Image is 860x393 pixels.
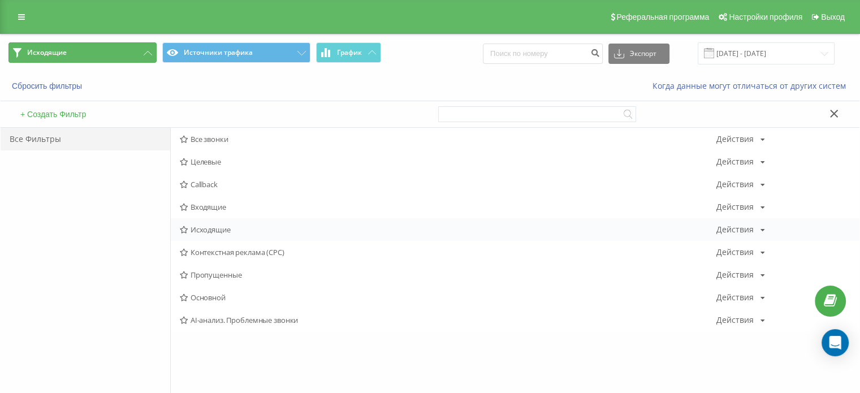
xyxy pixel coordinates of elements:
div: Действия [716,248,754,256]
span: AI-анализ. Проблемные звонки [180,316,716,324]
a: Когда данные могут отличаться от других систем [652,80,852,91]
div: Действия [716,180,754,188]
span: Основной [180,293,716,301]
span: Исходящие [180,226,716,234]
div: Действия [716,316,754,324]
span: Исходящие [27,48,67,57]
div: Действия [716,271,754,279]
span: График [337,49,362,57]
div: Действия [716,203,754,211]
button: Экспорт [608,44,669,64]
button: Сбросить фильтры [8,81,88,91]
div: Действия [716,293,754,301]
div: Действия [716,135,754,143]
span: Все звонки [180,135,716,143]
span: Входящие [180,203,716,211]
input: Поиск по номеру [483,44,603,64]
div: Все Фильтры [1,128,170,150]
button: Источники трафика [162,42,310,63]
span: Реферальная программа [616,12,709,21]
span: Пропущенные [180,271,716,279]
div: Open Intercom Messenger [822,329,849,356]
span: Настройки профиля [729,12,802,21]
button: + Создать Фильтр [17,109,89,119]
span: Целевые [180,158,716,166]
div: Действия [716,226,754,234]
div: Действия [716,158,754,166]
button: Закрыть [826,109,842,120]
span: Контекстная реклама (CPC) [180,248,716,256]
span: Выход [821,12,845,21]
button: График [316,42,381,63]
span: Callback [180,180,716,188]
button: Исходящие [8,42,157,63]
